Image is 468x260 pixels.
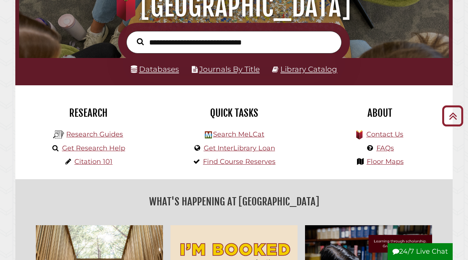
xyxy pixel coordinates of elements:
h2: About [312,107,447,119]
a: Find Course Reserves [203,157,275,166]
a: Library Catalog [280,65,337,74]
a: Search MeLCat [213,130,264,138]
a: Contact Us [366,130,403,138]
a: Floor Maps [367,157,404,166]
a: Get InterLibrary Loan [204,144,275,152]
a: Databases [131,65,179,74]
a: Journals By Title [199,65,260,74]
img: Hekman Library Logo [53,129,64,140]
a: FAQs [376,144,394,152]
h2: Research [21,107,156,119]
i: Search [137,38,144,45]
button: Search [133,36,148,47]
a: Research Guides [66,130,123,138]
a: Citation 101 [74,157,113,166]
a: Back to Top [439,110,466,122]
h2: What's Happening at [GEOGRAPHIC_DATA] [21,193,447,210]
img: Hekman Library Logo [205,131,212,138]
h2: Quick Tasks [167,107,301,119]
a: Get Research Help [62,144,125,152]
